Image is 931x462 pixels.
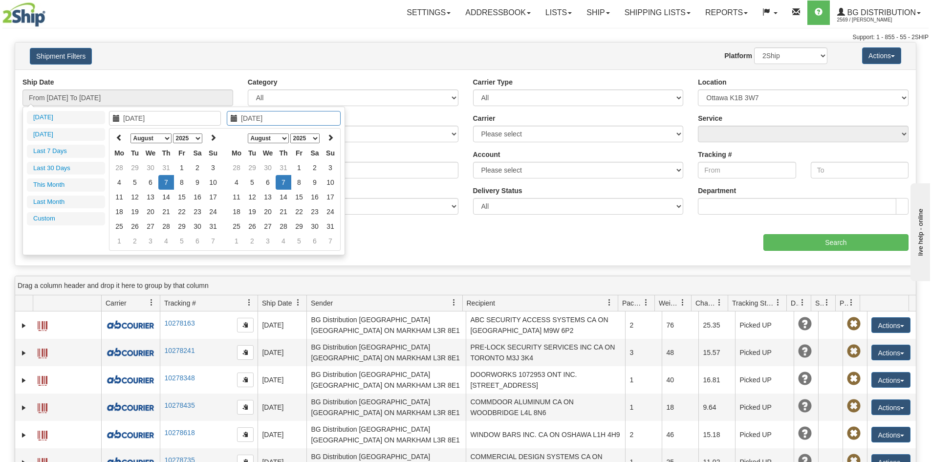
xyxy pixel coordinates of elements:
td: 4 [229,175,244,190]
span: Pickup Not Assigned [847,345,861,358]
td: 21 [276,204,291,219]
label: Platform [724,51,752,61]
a: Expand [19,430,29,440]
td: 3 [323,160,338,175]
td: 29 [174,219,190,234]
a: Pickup Status filter column settings [843,294,860,311]
td: 30 [143,160,158,175]
img: logo2569.jpg [2,2,45,27]
td: 5 [244,175,260,190]
td: 30 [260,160,276,175]
li: [DATE] [27,128,105,141]
li: Custom [27,212,105,225]
td: 13 [260,190,276,204]
span: Unknown [798,372,812,386]
a: Settings [399,0,458,25]
a: Ship [579,0,617,25]
td: 1 [291,160,307,175]
a: Expand [19,375,29,385]
td: 4 [276,234,291,248]
a: Label [38,317,47,332]
th: Tu [244,146,260,160]
span: Pickup Not Assigned [847,427,861,440]
td: 6 [260,175,276,190]
button: Copy to clipboard [237,318,254,332]
button: Shipment Filters [30,48,92,65]
a: Label [38,426,47,442]
td: BG Distribution [GEOGRAPHIC_DATA] [GEOGRAPHIC_DATA] ON MARKHAM L3R 8E1 [306,394,466,421]
td: WINDOW BARS INC. CA ON OSHAWA L1H 4H9 [466,421,625,448]
a: Label [38,344,47,360]
td: 17 [323,190,338,204]
span: Packages [622,298,643,308]
label: Carrier Type [473,77,513,87]
div: live help - online [7,8,90,16]
th: Mo [111,146,127,160]
td: 14 [158,190,174,204]
td: 16.81 [698,366,735,394]
td: 1 [174,160,190,175]
th: Sa [307,146,323,160]
span: Tracking Status [732,298,775,308]
span: Unknown [798,317,812,331]
td: 1 [111,234,127,248]
th: We [260,146,276,160]
span: Recipient [467,298,495,308]
a: Expand [19,403,29,413]
label: Category [248,77,278,87]
td: 20 [143,204,158,219]
a: Sender filter column settings [446,294,462,311]
td: 2 [625,421,662,448]
td: Picked UP [735,339,794,366]
a: Expand [19,348,29,358]
td: 4 [158,234,174,248]
td: BG Distribution [GEOGRAPHIC_DATA] [GEOGRAPHIC_DATA] ON MARKHAM L3R 8E1 [306,366,466,394]
span: Pickup Status [840,298,848,308]
img: 10087 - A&B Courier [106,347,155,358]
td: [DATE] [258,394,306,421]
button: Actions [871,317,910,333]
label: Account [473,150,500,159]
td: 28 [158,219,174,234]
td: [DATE] [258,421,306,448]
td: Picked UP [735,366,794,394]
td: 31 [323,219,338,234]
a: Shipping lists [617,0,698,25]
a: Packages filter column settings [638,294,654,311]
li: This Month [27,178,105,192]
a: Label [38,399,47,415]
th: Fr [174,146,190,160]
div: grid grouping header [15,276,916,295]
a: Delivery Status filter column settings [794,294,811,311]
li: [DATE] [27,111,105,124]
td: 10 [205,175,221,190]
span: Ship Date [262,298,292,308]
td: 29 [291,219,307,234]
td: 24 [205,204,221,219]
label: Ship Date [22,77,54,87]
img: 10087 - A&B Courier [106,374,155,386]
td: BG Distribution [GEOGRAPHIC_DATA] [GEOGRAPHIC_DATA] ON MARKHAM L3R 8E1 [306,339,466,366]
td: 31 [276,160,291,175]
label: Service [698,113,722,123]
button: Actions [862,47,901,64]
input: To [811,162,909,178]
td: 19 [127,204,143,219]
td: 6 [190,234,205,248]
a: Label [38,372,47,387]
a: Recipient filter column settings [601,294,618,311]
th: Su [205,146,221,160]
label: Carrier [473,113,496,123]
td: 76 [662,311,698,339]
span: Pickup Not Assigned [847,399,861,413]
td: 31 [205,219,221,234]
td: 3 [143,234,158,248]
td: 11 [111,190,127,204]
button: Actions [871,345,910,360]
td: [DATE] [258,311,306,339]
td: 29 [244,160,260,175]
td: 18 [662,394,698,421]
button: Copy to clipboard [237,427,254,442]
a: Expand [19,321,29,330]
a: Shipment Issues filter column settings [819,294,835,311]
